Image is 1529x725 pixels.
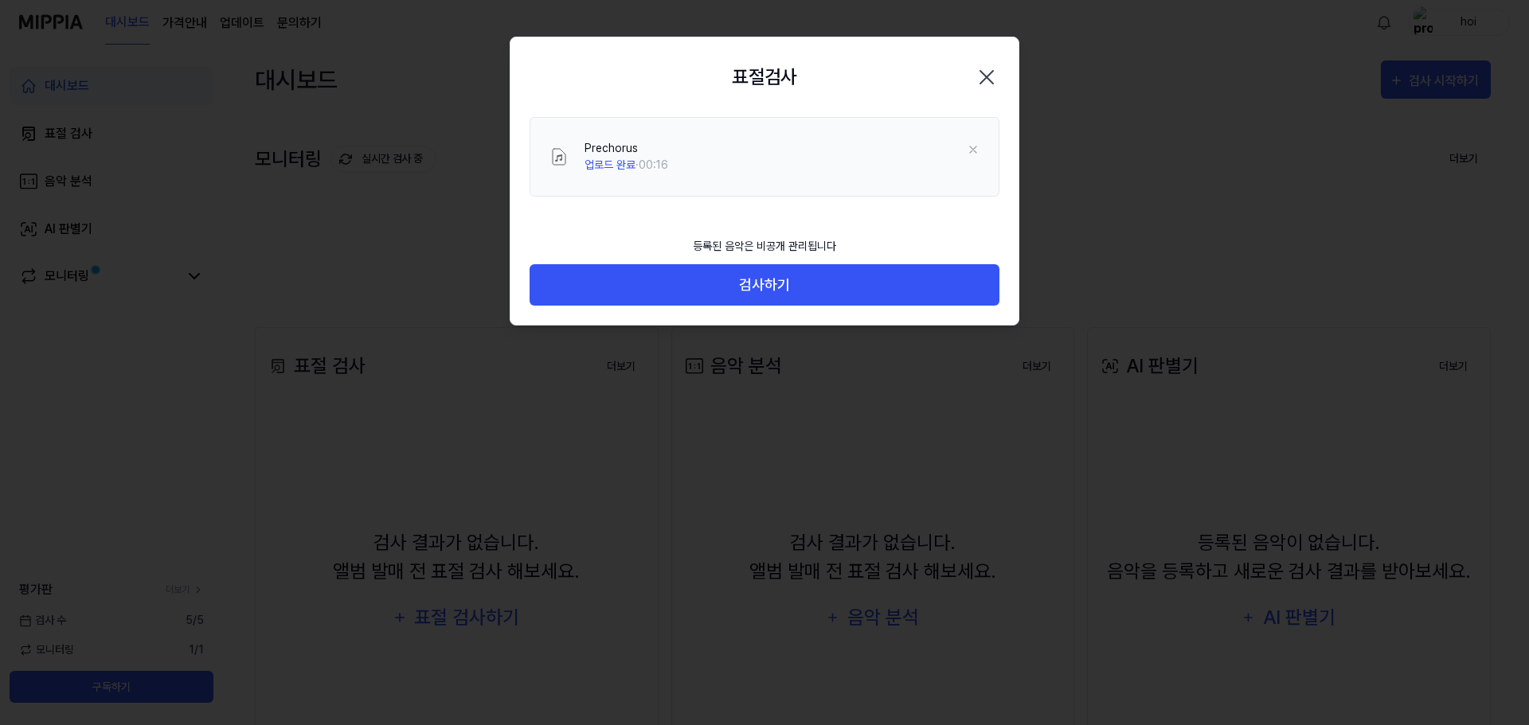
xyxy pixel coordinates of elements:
div: · 00:16 [585,157,668,173]
h2: 표절검사 [732,63,797,92]
div: Prechorus [585,140,668,157]
div: 등록된 음악은 비공개 관리됩니다 [683,228,846,264]
span: 업로드 완료 [585,158,635,171]
button: 검사하기 [530,264,999,306]
img: File Select [549,147,569,166]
